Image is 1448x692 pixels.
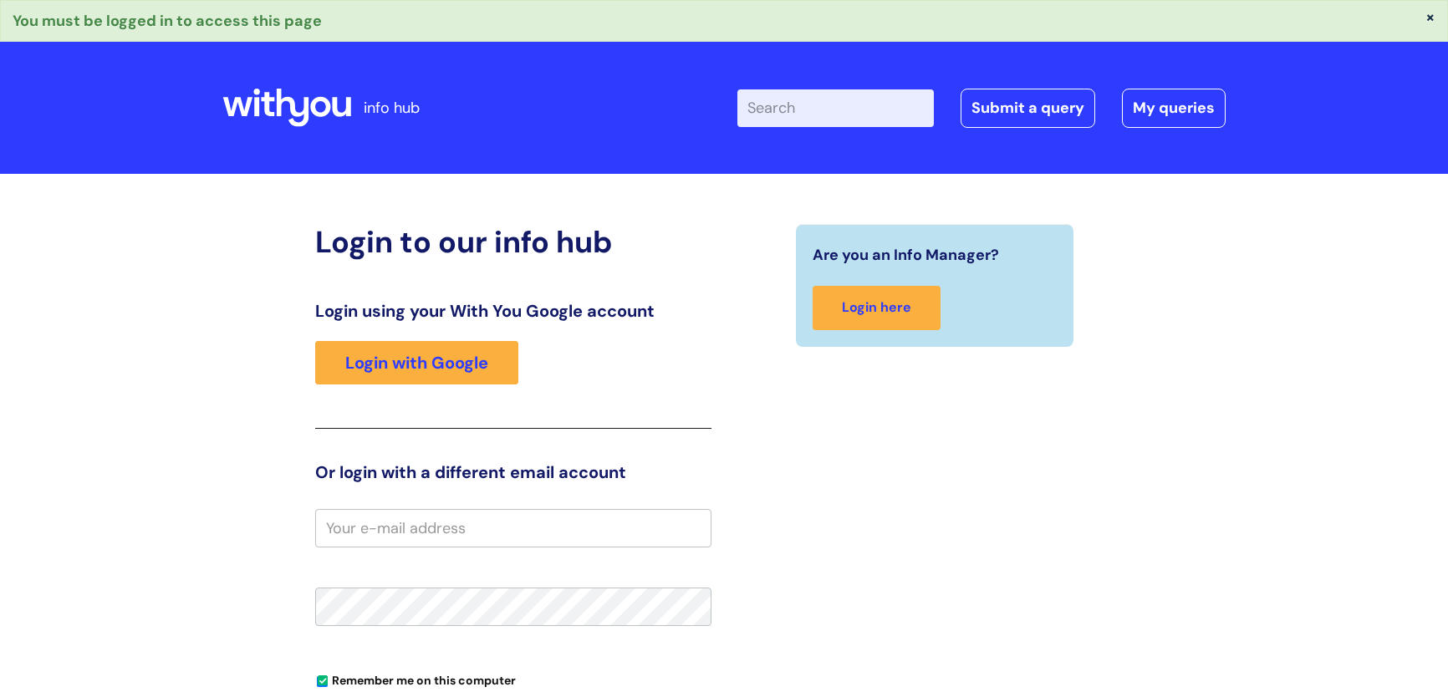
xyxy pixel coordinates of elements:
label: Remember me on this computer [315,669,516,688]
h3: Or login with a different email account [315,462,711,482]
input: Your e-mail address [315,509,711,547]
p: info hub [364,94,420,121]
input: Search [737,89,934,126]
h2: Login to our info hub [315,224,711,260]
a: Submit a query [961,89,1095,127]
button: × [1425,9,1435,24]
a: Login here [813,286,941,330]
a: Login with Google [315,341,518,384]
a: My queries [1122,89,1226,127]
input: Remember me on this computer [317,676,328,687]
h3: Login using your With You Google account [315,301,711,321]
span: Are you an Info Manager? [813,242,999,268]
